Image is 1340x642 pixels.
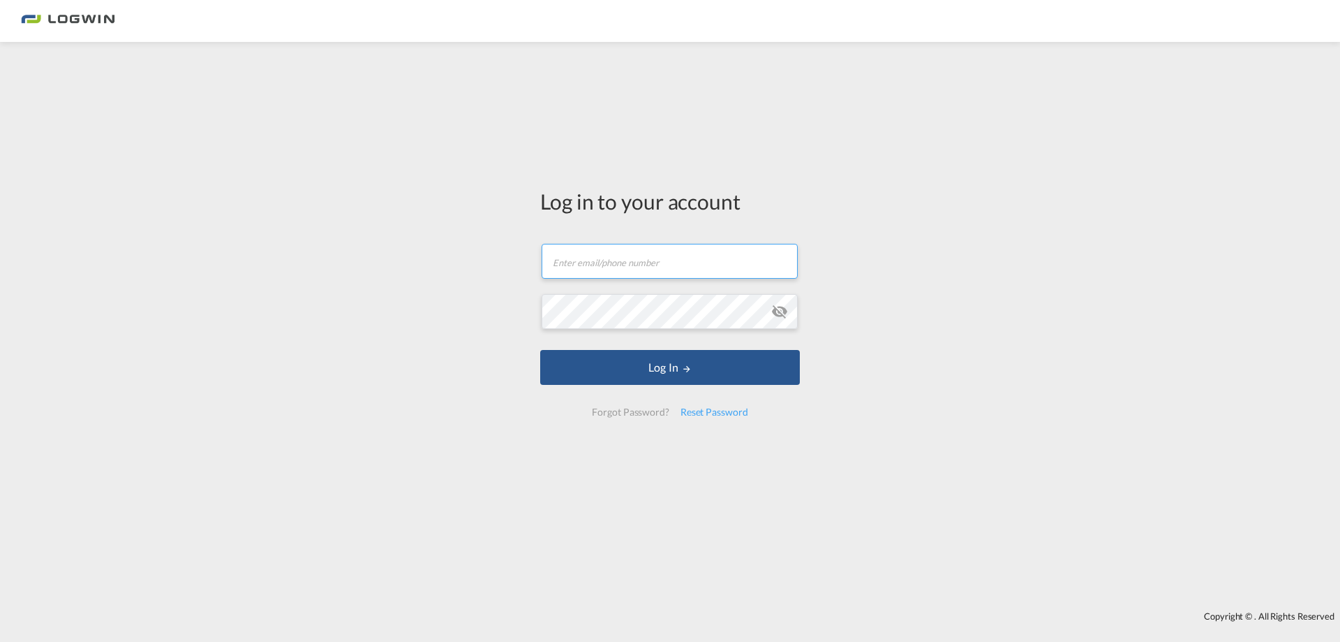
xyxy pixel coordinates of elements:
img: bc73a0e0d8c111efacd525e4c8ad7d32.png [21,6,115,37]
div: Log in to your account [540,187,800,216]
button: LOGIN [540,350,800,385]
input: Enter email/phone number [542,244,798,279]
div: Reset Password [675,400,754,425]
md-icon: icon-eye-off [771,303,788,320]
div: Forgot Password? [586,400,674,425]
